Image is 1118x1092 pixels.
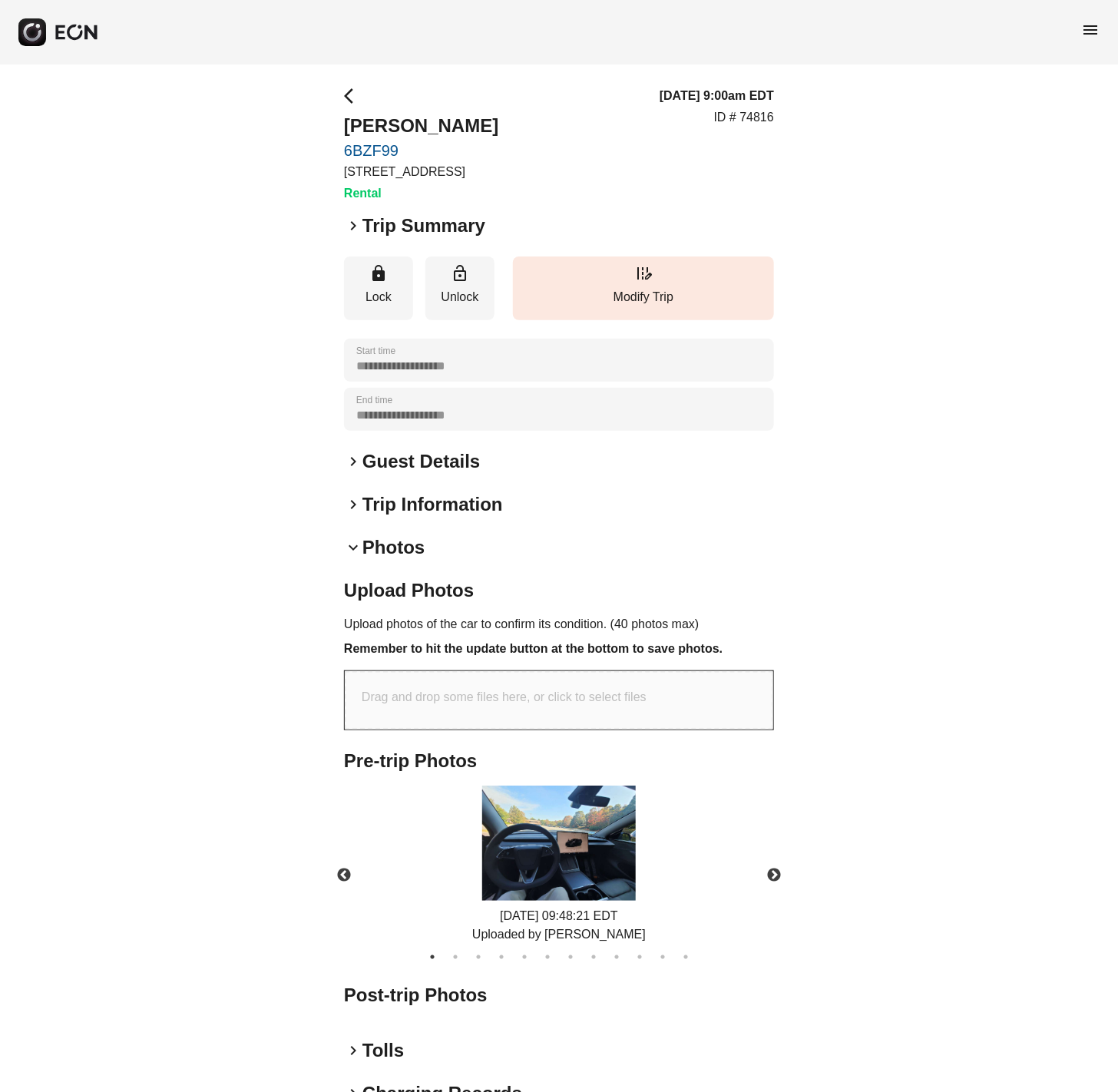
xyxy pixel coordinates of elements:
button: 11 [655,949,670,965]
h3: Rental [344,184,498,203]
p: Modify Trip [521,288,766,306]
button: 7 [563,949,578,965]
p: Lock [352,288,405,306]
button: 3 [471,949,486,965]
span: menu [1081,21,1100,39]
div: [DATE] 09:48:21 EDT [472,907,646,944]
p: ID # 74816 [714,108,774,127]
p: [STREET_ADDRESS] [344,163,498,181]
button: 1 [425,949,440,965]
h2: Pre-trip Photos [344,749,774,773]
span: keyboard_arrow_right [344,1041,362,1060]
span: edit_road [634,264,653,283]
h2: Trip Information [362,492,503,517]
h3: Remember to hit the update button at the bottom to save photos. [344,640,774,658]
button: Next [747,849,801,902]
button: Unlock [425,256,495,320]
h2: [PERSON_NAME] [344,114,498,138]
button: Modify Trip [513,256,774,320]
a: 6BZF99 [344,141,498,160]
h2: Photos [362,535,425,560]
img: https://fastfleet.me/rails/active_storage/blobs/redirect/eyJfcmFpbHMiOnsibWVzc2FnZSI6IkJBaHBBeFpq... [482,786,636,901]
button: 12 [678,949,693,965]
p: Drag and drop some files here, or click to select files [362,688,647,706]
button: Previous [317,849,371,902]
p: Upload photos of the car to confirm its condition. (40 photos max) [344,615,774,634]
h2: Trip Summary [362,213,485,238]
h2: Upload Photos [344,578,774,603]
button: 8 [586,949,601,965]
div: Uploaded by [PERSON_NAME] [472,925,646,944]
h2: Tolls [362,1038,404,1063]
span: keyboard_arrow_down [344,538,362,557]
button: 6 [540,949,555,965]
h3: [DATE] 9:00am EDT [660,87,774,105]
span: lock_open [451,264,469,283]
span: keyboard_arrow_right [344,452,362,471]
h2: Post-trip Photos [344,983,774,1008]
span: arrow_back_ios [344,87,362,105]
span: keyboard_arrow_right [344,217,362,235]
button: Lock [344,256,413,320]
button: 9 [609,949,624,965]
h2: Guest Details [362,449,480,474]
button: 10 [632,949,647,965]
span: lock [369,264,388,283]
span: keyboard_arrow_right [344,495,362,514]
button: 4 [494,949,509,965]
p: Unlock [433,288,487,306]
button: 5 [517,949,532,965]
button: 2 [448,949,463,965]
